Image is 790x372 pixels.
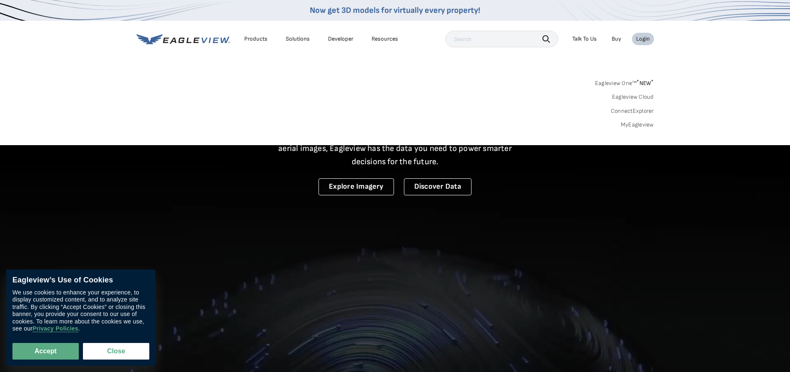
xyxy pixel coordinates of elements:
[636,35,650,43] div: Login
[404,178,472,195] a: Discover Data
[372,35,398,43] div: Resources
[12,289,149,333] div: We use cookies to enhance your experience, to display customized content, and to analyze site tra...
[621,121,654,129] a: MyEagleview
[445,31,558,47] input: Search
[12,276,149,285] div: Eagleview’s Use of Cookies
[12,343,79,360] button: Accept
[572,35,597,43] div: Talk To Us
[595,77,654,87] a: Eagleview One™*NEW*
[318,178,394,195] a: Explore Imagery
[244,35,267,43] div: Products
[637,80,654,87] span: NEW
[268,129,522,168] p: A new era starts here. Built on more than 3.5 billion high-resolution aerial images, Eagleview ha...
[32,326,78,333] a: Privacy Policies
[612,35,621,43] a: Buy
[328,35,353,43] a: Developer
[612,93,654,101] a: Eagleview Cloud
[310,5,480,15] a: Now get 3D models for virtually every property!
[286,35,310,43] div: Solutions
[611,107,654,115] a: ConnectExplorer
[83,343,149,360] button: Close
